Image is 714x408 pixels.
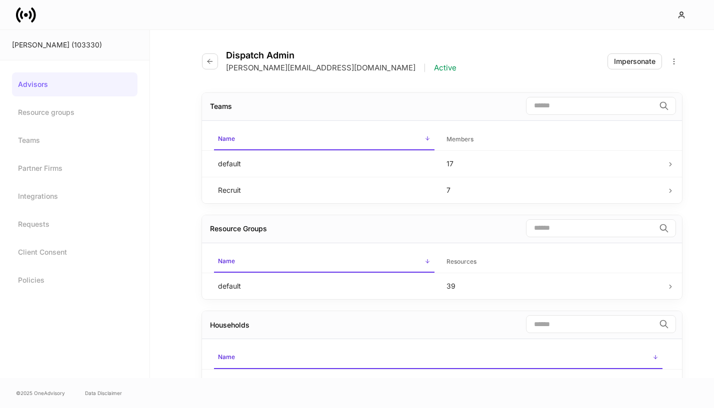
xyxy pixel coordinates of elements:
[438,273,667,300] td: 39
[438,177,667,203] td: 7
[210,224,267,233] span: Advisors may inherit access to Resource Groups through Teams
[226,63,415,73] p: [PERSON_NAME][EMAIL_ADDRESS][DOMAIN_NAME]
[210,177,438,203] td: Recruit
[214,347,662,369] span: Name
[85,389,122,397] a: Data Disclaimer
[614,56,655,66] div: Impersonate
[226,50,456,61] h4: Dispatch Admin
[434,63,456,73] p: Active
[423,63,426,73] p: |
[442,252,663,272] span: Resources
[214,251,434,273] span: Name
[12,100,137,124] a: Resource groups
[210,273,438,300] td: default
[12,40,137,50] div: [PERSON_NAME] (103330)
[12,128,137,152] a: Teams
[446,134,473,144] h6: Members
[218,134,235,143] h6: Name
[12,184,137,208] a: Integrations
[607,53,662,69] button: Impersonate
[210,101,232,111] div: Teams
[214,129,434,150] span: Name
[446,257,476,266] h6: Resources
[210,150,438,177] td: default
[16,389,65,397] span: © 2025 OneAdvisory
[12,240,137,264] a: Client Consent
[12,268,137,292] a: Policies
[12,156,137,180] a: Partner Firms
[442,129,663,150] span: Members
[438,150,667,177] td: 17
[218,256,235,266] h6: Name
[210,369,666,396] td: [PERSON_NAME] & [PERSON_NAME]
[12,212,137,236] a: Requests
[210,320,249,330] div: Households
[218,352,235,362] h6: Name
[12,72,137,96] a: Advisors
